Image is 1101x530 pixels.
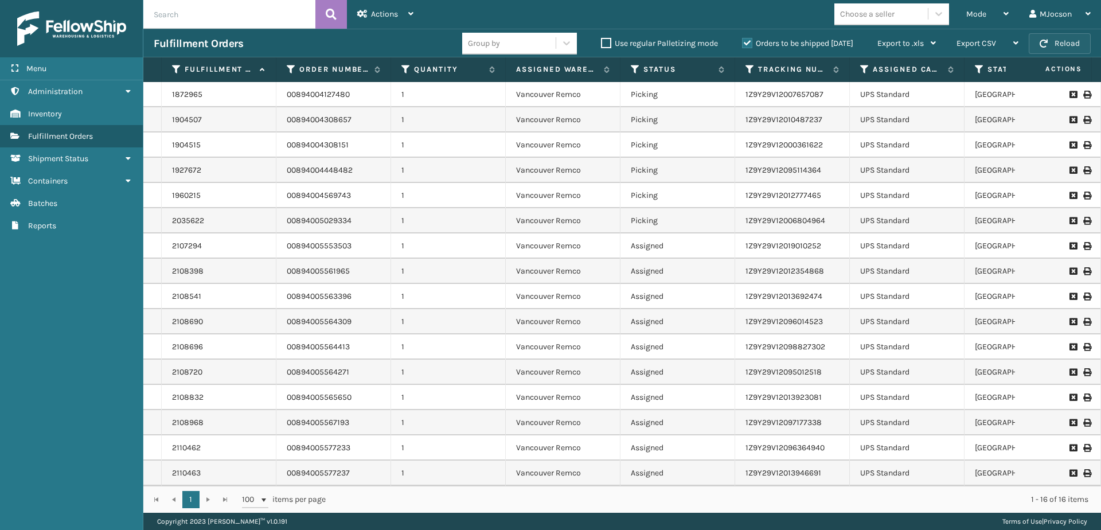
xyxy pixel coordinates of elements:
a: 1Z9Y29V12098827302 [745,342,825,352]
a: 2108690 [172,316,203,328]
a: 2108398 [172,266,204,277]
td: 00894004308657 [276,107,391,132]
a: 1960215 [172,190,201,201]
td: UPS Standard [850,158,965,183]
span: 100 [242,494,259,505]
a: Terms of Use [1002,517,1042,525]
td: [GEOGRAPHIC_DATA] [965,334,1079,360]
a: 1Z9Y29V12097177338 [745,418,822,427]
td: UPS Standard [850,309,965,334]
i: Request to Be Cancelled [1069,116,1076,124]
a: Privacy Policy [1044,517,1087,525]
i: Print Label [1083,192,1090,200]
a: 2110462 [172,442,201,454]
td: UPS Standard [850,233,965,259]
span: Inventory [28,109,62,119]
td: UPS Standard [850,435,965,461]
div: | [1002,513,1087,530]
td: Assigned [620,410,735,435]
i: Print Label [1083,166,1090,174]
i: Print Label [1083,91,1090,99]
td: 00894004308151 [276,132,391,158]
td: UPS Standard [850,183,965,208]
td: UPS Standard [850,208,965,233]
td: 00894005577233 [276,435,391,461]
i: Request to Be Cancelled [1069,393,1076,402]
td: UPS Standard [850,461,965,486]
td: Assigned [620,435,735,461]
a: 2110463 [172,467,201,479]
td: 1 [391,385,506,410]
td: Vancouver Remco [506,107,620,132]
i: Print Label [1083,469,1090,477]
td: 1 [391,309,506,334]
p: Copyright 2023 [PERSON_NAME]™ v 1.0.191 [157,513,287,530]
a: 2108696 [172,341,203,353]
td: 1 [391,233,506,259]
i: Print Label [1083,318,1090,326]
i: Request to Be Cancelled [1069,318,1076,326]
a: 1927672 [172,165,201,176]
td: Vancouver Remco [506,410,620,435]
td: Assigned [620,461,735,486]
td: 00894005565650 [276,385,391,410]
td: 1 [391,183,506,208]
td: Vancouver Remco [506,208,620,233]
td: [GEOGRAPHIC_DATA] [965,410,1079,435]
i: Print Label [1083,141,1090,149]
a: 1Z9Y29V12095012518 [745,367,822,377]
td: Vancouver Remco [506,183,620,208]
i: Request to Be Cancelled [1069,217,1076,225]
a: 2108541 [172,291,201,302]
span: Administration [28,87,83,96]
td: 1 [391,208,506,233]
td: UPS Standard [850,107,965,132]
span: Actions [371,9,398,19]
td: 1 [391,82,506,107]
a: 1Z9Y29V12006804964 [745,216,825,225]
td: 1 [391,334,506,360]
td: 00894005567193 [276,410,391,435]
i: Print Label [1083,343,1090,351]
a: 1904507 [172,114,202,126]
td: UPS Standard [850,334,965,360]
td: [GEOGRAPHIC_DATA] [965,82,1079,107]
td: [GEOGRAPHIC_DATA] [965,208,1079,233]
a: 2108720 [172,367,202,378]
i: Print Label [1083,393,1090,402]
td: Assigned [620,284,735,309]
td: Vancouver Remco [506,284,620,309]
td: [GEOGRAPHIC_DATA] [965,385,1079,410]
h3: Fulfillment Orders [154,37,243,50]
td: [GEOGRAPHIC_DATA] [965,461,1079,486]
td: 1 [391,284,506,309]
td: Picking [620,132,735,158]
td: [GEOGRAPHIC_DATA] [965,435,1079,461]
td: [GEOGRAPHIC_DATA] [965,309,1079,334]
a: 1Z9Y29V12013946691 [745,468,821,478]
a: 1Z9Y29V12095114364 [745,165,821,175]
i: Request to Be Cancelled [1069,91,1076,99]
img: logo [17,11,126,46]
a: 1904515 [172,139,201,151]
a: 2108832 [172,392,204,403]
label: Assigned Warehouse [516,64,598,75]
span: Reports [28,221,56,231]
a: 1Z9Y29V12019010252 [745,241,821,251]
span: items per page [242,491,326,508]
td: UPS Standard [850,259,965,284]
td: Picking [620,208,735,233]
a: 1Z9Y29V12000361622 [745,140,823,150]
td: Vancouver Remco [506,158,620,183]
td: Vancouver Remco [506,82,620,107]
i: Request to Be Cancelled [1069,293,1076,301]
label: Fulfillment Order Id [185,64,254,75]
label: Use regular Palletizing mode [601,38,718,48]
td: 00894004127480 [276,82,391,107]
i: Print Label [1083,267,1090,275]
td: 00894005561965 [276,259,391,284]
a: 1872965 [172,89,202,100]
td: Vancouver Remco [506,233,620,259]
i: Request to Be Cancelled [1069,343,1076,351]
td: UPS Standard [850,284,965,309]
